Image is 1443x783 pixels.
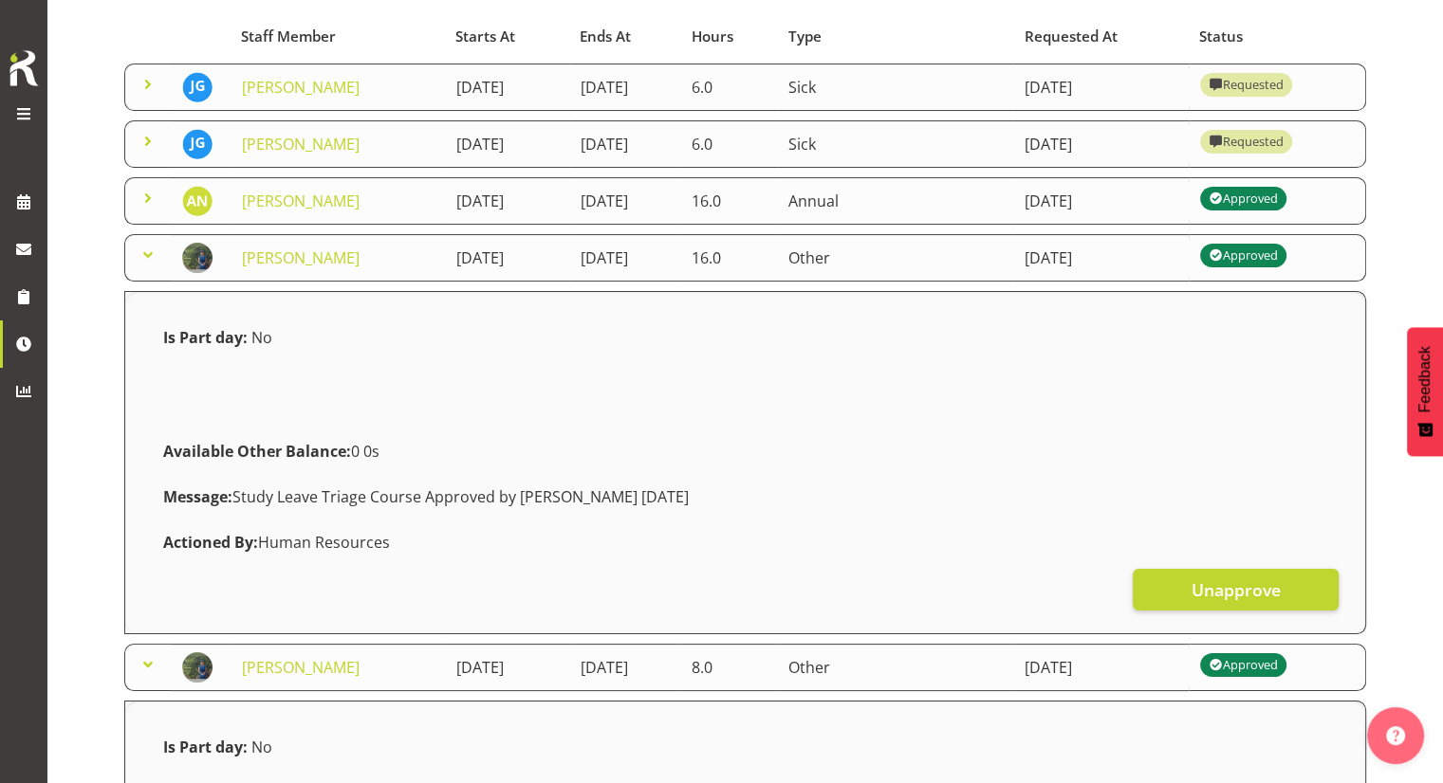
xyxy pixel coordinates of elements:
[1013,120,1189,168] td: [DATE]
[1209,130,1283,153] div: Requested
[5,47,43,89] img: Rosterit icon logo
[445,177,569,225] td: [DATE]
[182,129,213,159] img: josephine-godinez11850.jpg
[1209,653,1277,676] div: Approved
[777,644,1013,691] td: Other
[455,26,558,47] div: Starts At
[242,77,360,98] a: [PERSON_NAME]
[580,26,670,47] div: Ends At
[569,120,680,168] td: [DATE]
[241,26,434,47] div: Staff Member
[680,64,777,111] td: 6.0
[680,177,777,225] td: 16.0
[182,243,213,273] img: gloria-varghese83ea2632f453239292d4b008d7aa8107.png
[445,234,569,282] td: [DATE]
[182,72,213,102] img: josephine-godinez11850.jpg
[1013,64,1189,111] td: [DATE]
[1386,726,1405,745] img: help-xxl-2.png
[1133,569,1339,610] button: Unapprove
[445,644,569,691] td: [DATE]
[777,64,1013,111] td: Sick
[777,234,1013,282] td: Other
[242,247,360,268] a: [PERSON_NAME]
[1025,26,1178,47] div: Requested At
[692,26,767,47] div: Hours
[445,120,569,168] td: [DATE]
[1209,73,1283,96] div: Requested
[163,486,232,507] strong: Message:
[680,120,777,168] td: 6.0
[251,737,272,757] span: No
[1407,327,1443,456] button: Feedback - Show survey
[163,441,351,462] strong: Available Other Balance:
[152,519,1339,565] div: Human Resources
[569,644,680,691] td: [DATE]
[163,532,258,553] strong: Actioned By:
[680,234,777,282] td: 16.0
[1416,346,1434,412] span: Feedback
[163,327,248,348] strong: Is Part day:
[1209,187,1277,209] div: Approved
[152,474,1339,519] div: Study Leave Triage Course Approved by [PERSON_NAME] [DATE]
[242,191,360,211] a: [PERSON_NAME]
[1191,577,1280,602] span: Unapprove
[445,64,569,111] td: [DATE]
[569,64,680,111] td: [DATE]
[1013,234,1189,282] td: [DATE]
[251,327,272,348] span: No
[182,186,213,216] img: alysia-newman-woods11835.jpg
[777,177,1013,225] td: Annual
[788,26,1003,47] div: Type
[1013,177,1189,225] td: [DATE]
[569,234,680,282] td: [DATE]
[242,134,360,155] a: [PERSON_NAME]
[777,120,1013,168] td: Sick
[182,652,213,683] img: gloria-varghese83ea2632f453239292d4b008d7aa8107.png
[163,737,248,757] strong: Is Part day:
[242,657,360,678] a: [PERSON_NAME]
[152,428,1339,474] div: 0 0s
[569,177,680,225] td: [DATE]
[680,644,777,691] td: 8.0
[1013,644,1189,691] td: [DATE]
[1199,26,1356,47] div: Status
[1209,244,1277,266] div: Approved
